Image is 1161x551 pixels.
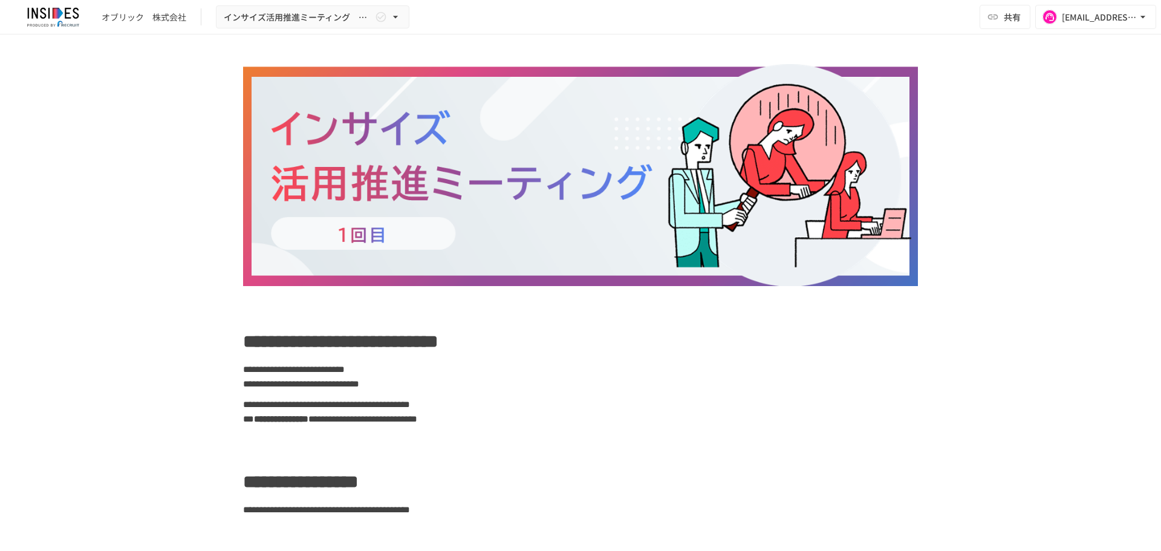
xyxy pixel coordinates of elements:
[1035,5,1156,29] button: [EMAIL_ADDRESS][DOMAIN_NAME]
[1004,10,1021,24] span: 共有
[243,64,918,286] img: n3lrW9UvygxNbpuFSvD6icYMJCGvGyLesW3JD6UTY7K
[15,7,92,27] img: JmGSPSkPjKwBq77AtHmwC7bJguQHJlCRQfAXtnx4WuV
[1062,10,1137,25] div: [EMAIL_ADDRESS][DOMAIN_NAME]
[980,5,1030,29] button: 共有
[102,11,186,24] div: オブリック 株式会社
[224,10,372,25] span: インサイズ活用推進ミーティング ～1回目～
[216,5,409,29] button: インサイズ活用推進ミーティング ～1回目～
